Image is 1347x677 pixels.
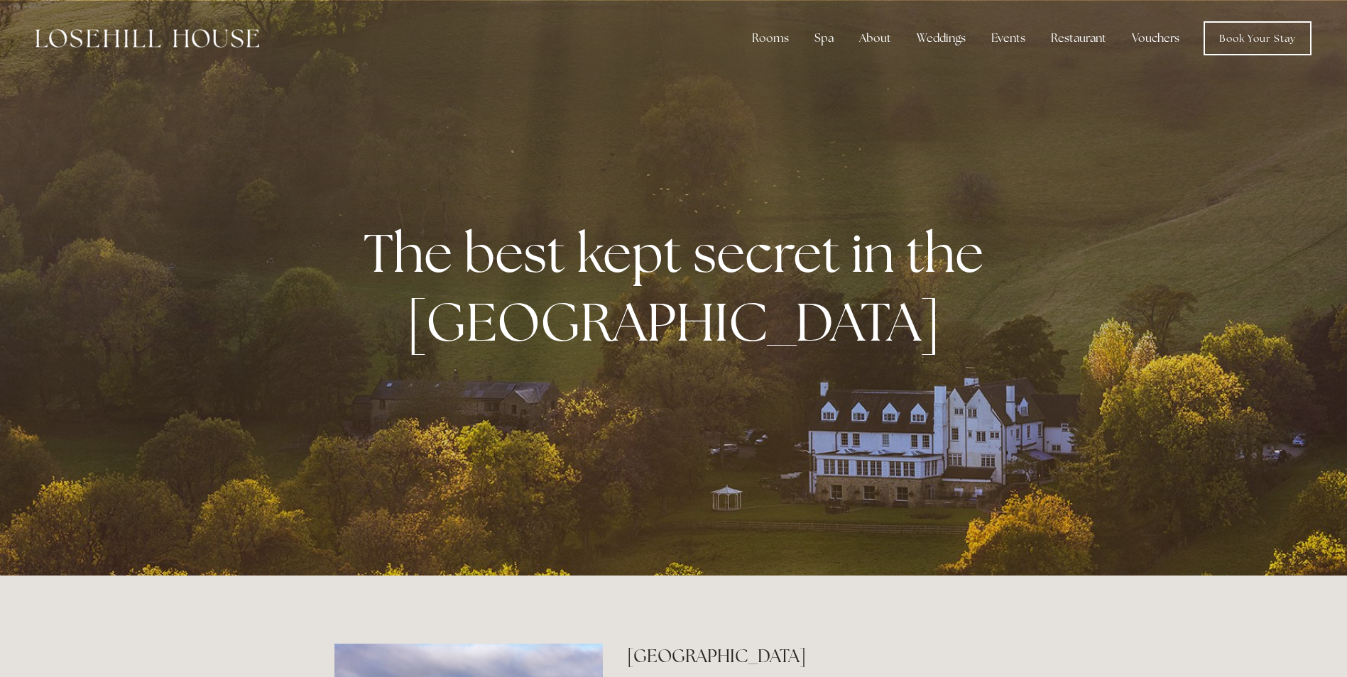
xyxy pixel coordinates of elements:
[1204,21,1311,55] a: Book Your Stay
[1120,24,1191,53] a: Vouchers
[848,24,902,53] div: About
[905,24,977,53] div: Weddings
[36,29,259,48] img: Losehill House
[741,24,800,53] div: Rooms
[627,644,1013,668] h2: [GEOGRAPHIC_DATA]
[1040,24,1118,53] div: Restaurant
[803,24,845,53] div: Spa
[364,218,995,357] strong: The best kept secret in the [GEOGRAPHIC_DATA]
[980,24,1037,53] div: Events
